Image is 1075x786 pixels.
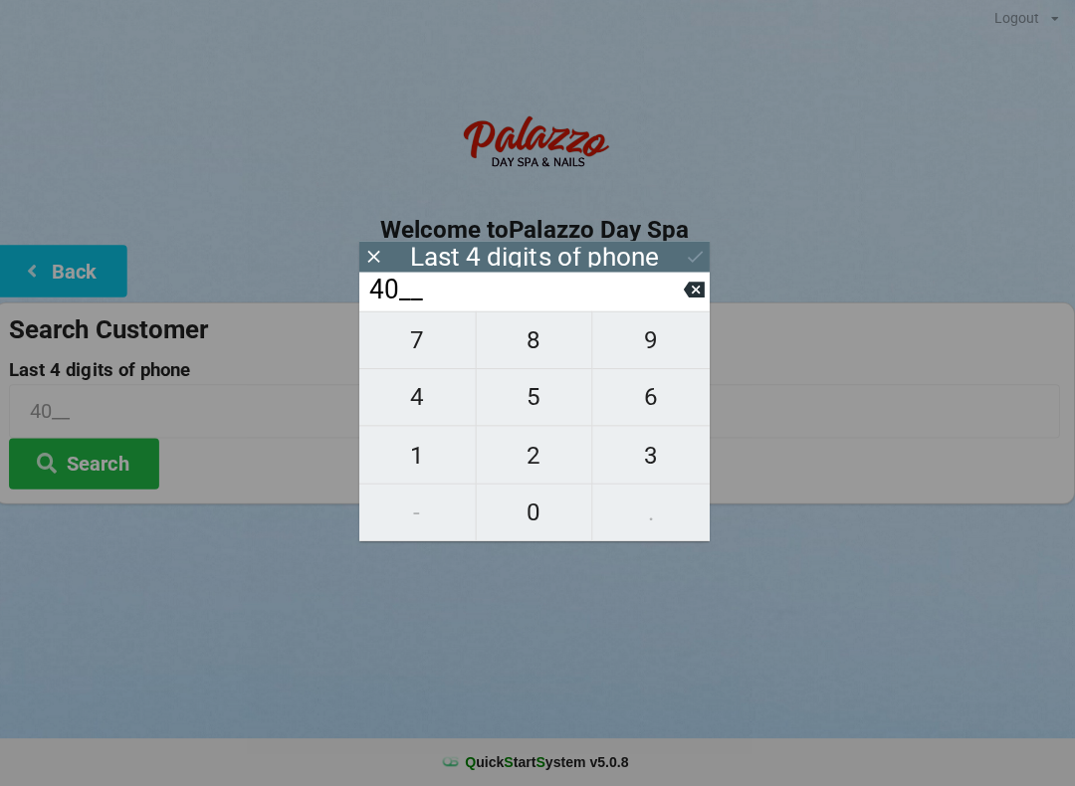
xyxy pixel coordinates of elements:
span: 6 [595,378,712,420]
span: 8 [480,321,595,363]
span: 4 [363,378,479,420]
button: 2 [480,428,596,485]
div: Last 4 digits of phone [414,250,662,270]
button: 3 [595,428,712,485]
button: 7 [363,313,480,371]
button: 1 [363,428,480,485]
span: 0 [480,492,595,534]
button: 5 [480,371,596,428]
button: 9 [595,313,712,371]
button: 6 [595,371,712,428]
button: 0 [480,486,596,542]
span: 9 [595,321,712,363]
button: 8 [480,313,596,371]
span: 3 [595,436,712,478]
button: 4 [363,371,480,428]
span: 5 [480,378,595,420]
span: 2 [480,436,595,478]
span: 7 [363,321,479,363]
span: 1 [363,436,479,478]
